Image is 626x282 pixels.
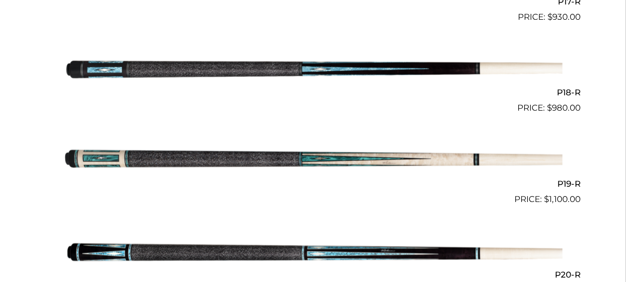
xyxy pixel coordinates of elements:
img: P19-R [64,119,563,201]
bdi: 930.00 [548,12,581,22]
a: P19-R $1,100.00 [45,119,581,205]
span: $ [548,12,553,22]
img: P18-R [64,28,563,111]
bdi: 980.00 [547,103,581,113]
span: $ [544,194,549,204]
h2: P18-R [45,83,581,102]
h2: P19-R [45,174,581,193]
bdi: 1,100.00 [544,194,581,204]
a: P18-R $980.00 [45,28,581,115]
span: $ [547,103,552,113]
